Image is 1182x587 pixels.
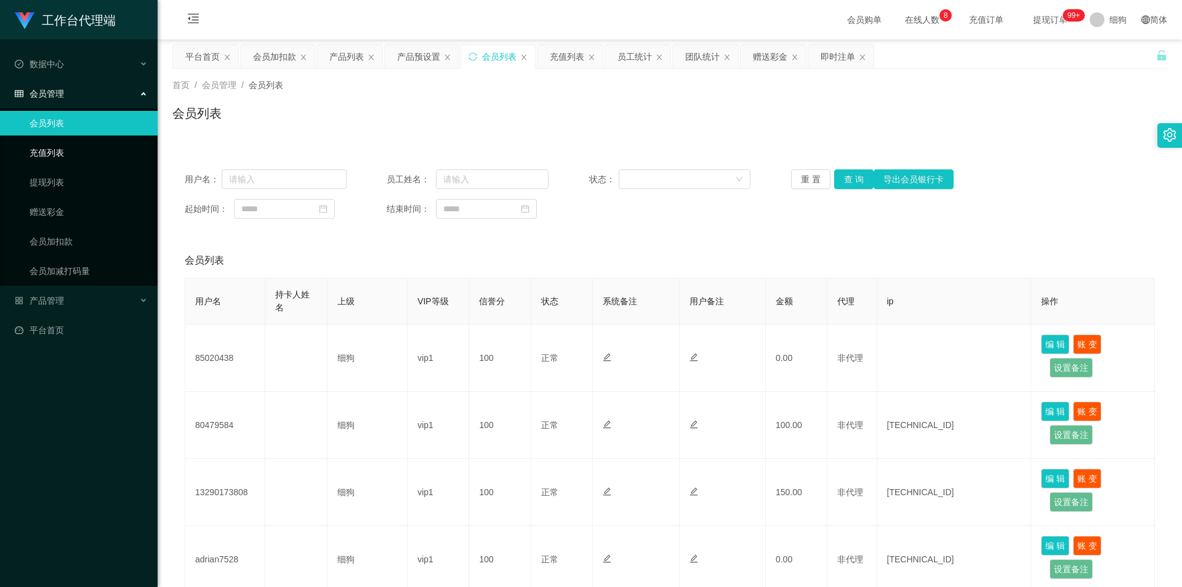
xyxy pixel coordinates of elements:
span: 用户备注 [689,296,724,306]
div: 充值列表 [550,45,584,68]
sup: 8 [939,9,952,22]
span: 信誉分 [479,296,505,306]
span: 会员管理 [202,80,236,90]
i: 图标: close [223,54,231,61]
i: 图标: close [656,54,663,61]
i: 图标: close [520,54,528,61]
button: 编 辑 [1041,536,1069,556]
button: 设置备注 [1050,358,1093,378]
i: 图标: edit [689,420,698,429]
button: 账 变 [1073,334,1101,354]
td: 150.00 [766,459,827,526]
button: 重 置 [791,169,830,189]
i: 图标: edit [603,353,611,362]
a: 提现列表 [30,170,148,195]
a: 充值列表 [30,140,148,165]
p: 8 [944,9,948,22]
i: 图标: unlock [1156,50,1167,61]
span: 在线人数 [899,15,946,24]
i: 图标: edit [689,554,698,563]
td: [TECHNICAL_ID] [877,459,1032,526]
td: vip1 [408,325,469,392]
span: 金额 [776,296,793,306]
h1: 工作台代理端 [42,1,116,40]
span: VIP等级 [417,296,449,306]
button: 导出会员银行卡 [874,169,954,189]
i: 图标: close [859,54,866,61]
div: 会员列表 [482,45,517,68]
img: logo.9652507e.png [15,12,34,30]
button: 账 变 [1073,402,1101,421]
i: 图标: edit [603,487,611,496]
i: 图标: down [736,176,743,184]
span: 正常 [541,487,558,497]
div: 产品列表 [329,45,364,68]
span: 会员列表 [249,80,283,90]
span: 持卡人姓名 [275,289,310,312]
i: 图标: edit [689,487,698,496]
span: 状态： [589,173,619,186]
span: 上级 [337,296,355,306]
span: 起始时间： [185,203,234,216]
td: 100.00 [766,392,827,459]
span: 结束时间： [387,203,436,216]
i: 图标: sync [468,52,477,61]
i: 图标: close [791,54,798,61]
div: 员工统计 [617,45,652,68]
td: 100 [469,392,531,459]
button: 账 变 [1073,536,1101,556]
a: 会员加扣款 [30,229,148,254]
span: 正常 [541,420,558,430]
button: 设置备注 [1050,559,1093,579]
span: 状态 [541,296,558,306]
i: 图标: close [588,54,595,61]
div: 产品预设置 [397,45,440,68]
span: 非代理 [837,487,863,497]
td: 0.00 [766,325,827,392]
i: 图标: check-circle-o [15,60,23,68]
span: 非代理 [837,554,863,564]
i: 图标: global [1141,15,1150,24]
span: 会员列表 [185,253,224,268]
span: 充值订单 [963,15,1010,24]
button: 账 变 [1073,469,1101,488]
i: 图标: close [444,54,451,61]
td: 100 [469,459,531,526]
span: 会员管理 [15,89,64,99]
td: vip1 [408,459,469,526]
a: 图标: dashboard平台首页 [15,318,148,342]
td: 100 [469,325,531,392]
span: 提现订单 [1027,15,1074,24]
a: 赠送彩金 [30,200,148,224]
span: 首页 [172,80,190,90]
div: 会员加扣款 [253,45,296,68]
i: 图标: close [723,54,731,61]
td: 细狗 [328,325,408,392]
i: 图标: edit [689,353,698,362]
span: 产品管理 [15,296,64,306]
a: 会员加减打码量 [30,259,148,283]
td: 80479584 [185,392,265,459]
span: 用户名： [185,173,222,186]
td: 85020438 [185,325,265,392]
span: 系统备注 [603,296,637,306]
span: 正常 [541,353,558,363]
span: 操作 [1041,296,1058,306]
sup: 976 [1063,9,1085,22]
h1: 会员列表 [172,104,222,123]
button: 编 辑 [1041,469,1069,488]
span: 数据中心 [15,59,64,69]
span: 代理 [837,296,854,306]
i: 图标: edit [603,554,611,563]
button: 编 辑 [1041,402,1069,421]
div: 团队统计 [685,45,720,68]
span: / [195,80,197,90]
td: 13290173808 [185,459,265,526]
span: 用户名 [195,296,221,306]
span: / [241,80,244,90]
button: 查 询 [834,169,874,189]
span: 正常 [541,554,558,564]
a: 工作台代理端 [15,15,116,25]
i: 图标: setting [1163,128,1176,142]
a: 会员列表 [30,111,148,136]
